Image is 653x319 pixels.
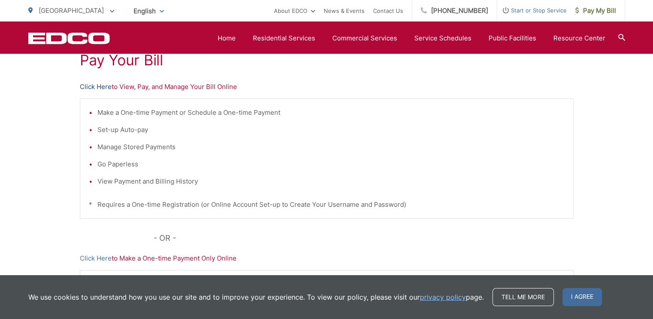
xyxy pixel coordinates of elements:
a: Residential Services [253,33,315,43]
p: to View, Pay, and Manage Your Bill Online [80,82,574,92]
a: EDCD logo. Return to the homepage. [28,32,110,44]
a: Click Here [80,82,112,92]
span: Pay My Bill [575,6,616,16]
li: Go Paperless [97,159,565,169]
li: View Payment and Billing History [97,176,565,187]
li: Make a One-time Payment or Schedule a One-time Payment [97,107,565,118]
p: * Requires a One-time Registration (or Online Account Set-up to Create Your Username and Password) [89,199,565,210]
li: Set-up Auto-pay [97,125,565,135]
span: [GEOGRAPHIC_DATA] [39,6,104,15]
a: Contact Us [373,6,403,16]
p: - OR - [154,232,574,245]
li: Manage Stored Payments [97,142,565,152]
a: Click Here [80,253,112,264]
a: Resource Center [553,33,605,43]
p: We use cookies to understand how you use our site and to improve your experience. To view our pol... [28,292,484,302]
span: English [127,3,170,18]
a: privacy policy [420,292,466,302]
a: Public Facilities [489,33,536,43]
a: About EDCO [274,6,315,16]
a: Commercial Services [332,33,397,43]
h1: Pay Your Bill [80,52,574,69]
a: Service Schedules [414,33,471,43]
a: News & Events [324,6,364,16]
a: Home [218,33,236,43]
p: to Make a One-time Payment Only Online [80,253,574,264]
